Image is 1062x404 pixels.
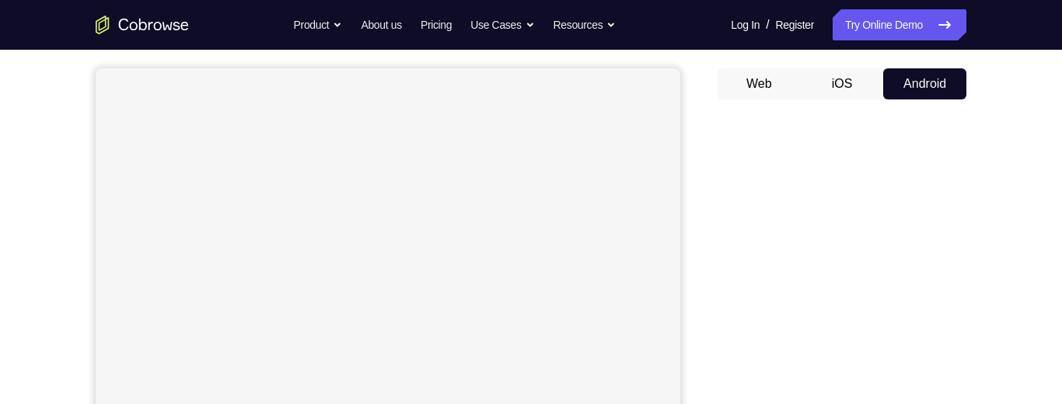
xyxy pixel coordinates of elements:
[421,9,452,40] a: Pricing
[554,9,617,40] button: Resources
[718,68,801,99] button: Web
[361,9,401,40] a: About us
[801,68,884,99] button: iOS
[470,9,534,40] button: Use Cases
[833,9,966,40] a: Try Online Demo
[883,68,966,99] button: Android
[731,9,760,40] a: Log In
[776,9,814,40] a: Register
[96,16,189,34] a: Go to the home page
[294,9,343,40] button: Product
[766,16,769,34] span: /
